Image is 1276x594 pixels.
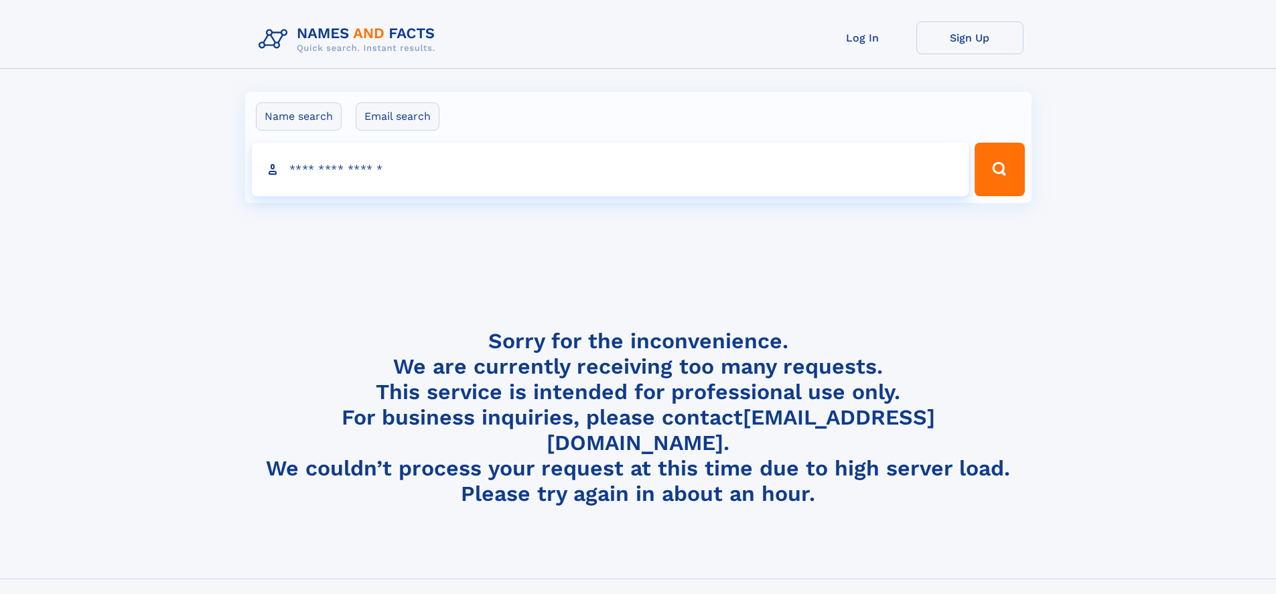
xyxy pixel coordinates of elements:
[256,102,342,131] label: Name search
[253,21,446,58] img: Logo Names and Facts
[356,102,439,131] label: Email search
[547,404,935,455] a: [EMAIL_ADDRESS][DOMAIN_NAME]
[252,143,969,196] input: search input
[809,21,916,54] a: Log In
[253,328,1023,507] h4: Sorry for the inconvenience. We are currently receiving too many requests. This service is intend...
[975,143,1024,196] button: Search Button
[916,21,1023,54] a: Sign Up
